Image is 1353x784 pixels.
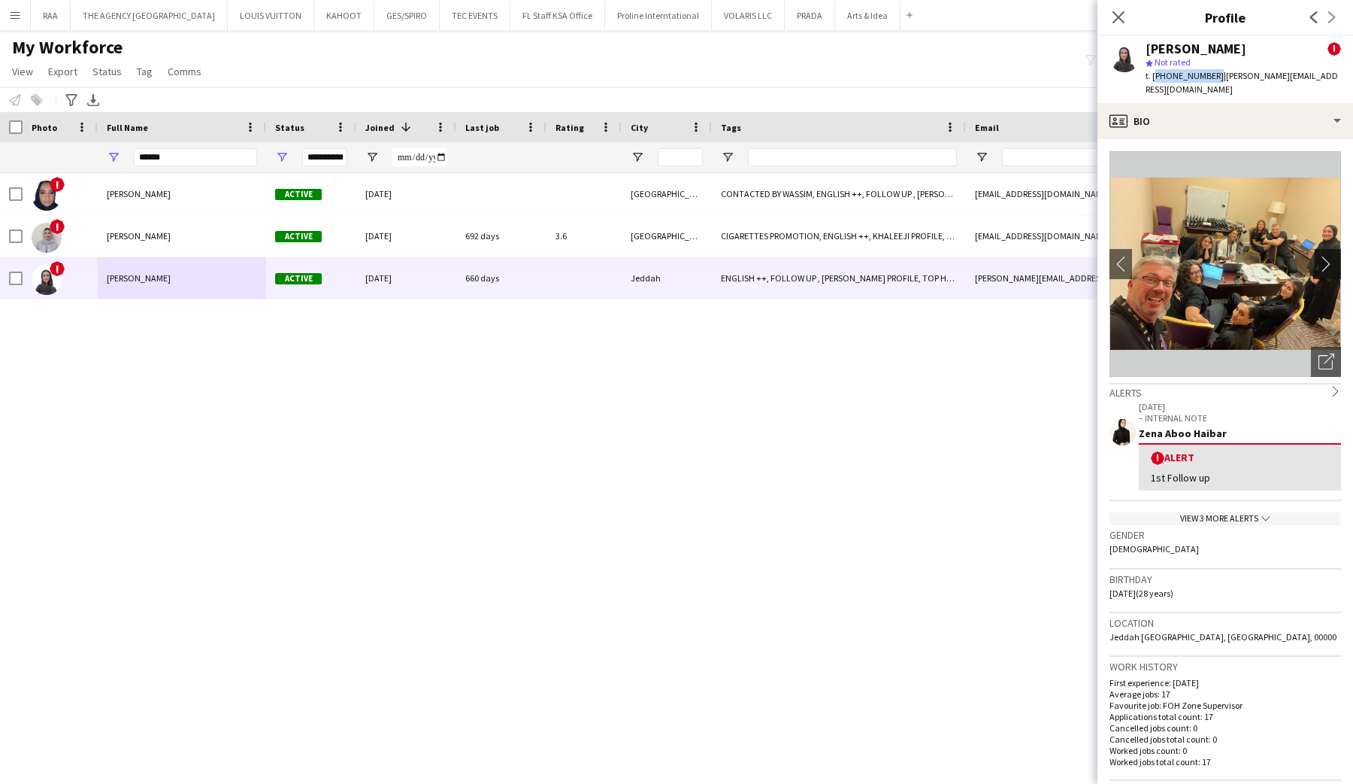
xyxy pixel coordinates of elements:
a: Tag [131,62,159,81]
span: Comms [168,65,201,78]
p: Worked jobs total count: 17 [1109,756,1341,767]
button: LOUIS VUITTON [228,1,314,30]
span: ! [50,219,65,234]
img: Faten Khaleel [32,223,62,253]
span: [PERSON_NAME] [107,188,171,199]
span: Last job [465,122,499,133]
button: VOLARIS LLC [712,1,785,30]
button: RAA [31,1,71,30]
div: 1st Follow up [1151,471,1329,485]
p: Worked jobs count: 0 [1109,745,1341,756]
input: City Filter Input [658,148,703,166]
span: [DEMOGRAPHIC_DATA] [1109,543,1199,555]
button: GES/SPIRO [374,1,440,30]
img: Crew avatar or photo [1109,151,1341,377]
app-action-btn: Advanced filters [62,91,80,109]
img: Faten Alkhameri [32,265,62,295]
div: Jeddah [622,257,712,299]
p: Cancelled jobs count: 0 [1109,722,1341,734]
span: ! [50,177,65,192]
div: Zena Aboo Haibar [1139,427,1341,440]
span: Photo [32,122,57,133]
p: – INTERNAL NOTE [1139,412,1341,424]
span: Rating [555,122,584,133]
input: Email Filter Input [1002,148,1258,166]
button: Open Filter Menu [365,150,379,164]
img: Faten Alalawi [32,181,62,211]
div: 3.6 [546,215,622,257]
span: ! [1151,451,1164,465]
div: [DATE] [356,257,456,299]
a: View [6,62,39,81]
div: [PERSON_NAME] [1146,42,1246,56]
div: [EMAIL_ADDRESS][DOMAIN_NAME] [966,215,1267,257]
button: Open Filter Menu [721,150,734,164]
span: Active [275,231,322,242]
button: Open Filter Menu [631,150,644,164]
span: City [631,122,648,133]
button: KAHOOT [314,1,374,30]
span: My Workforce [12,36,123,59]
div: Open photos pop-in [1311,347,1341,377]
span: [DATE] (28 years) [1109,588,1173,599]
div: 660 days [456,257,546,299]
div: [GEOGRAPHIC_DATA] [622,215,712,257]
div: Alert [1151,451,1329,465]
h3: Birthday [1109,573,1341,586]
app-action-btn: Export XLSX [84,91,102,109]
div: CONTACTED BY WASSIM, ENGLISH ++, FOLLOW UP , [PERSON_NAME] PROFILE, SAUDI NATIONAL, TOP [PERSON_N... [712,173,966,214]
span: | [PERSON_NAME][EMAIL_ADDRESS][DOMAIN_NAME] [1146,70,1338,95]
span: Active [275,189,322,200]
p: Favourite job: FOH Zone Supervisor [1109,700,1341,711]
div: [EMAIL_ADDRESS][DOMAIN_NAME] [966,173,1267,214]
p: [DATE] [1139,401,1341,412]
h3: Location [1109,616,1341,630]
span: Jeddah [GEOGRAPHIC_DATA], [GEOGRAPHIC_DATA], 00000 [1109,631,1336,643]
p: Cancelled jobs total count: 0 [1109,734,1341,745]
input: Joined Filter Input [392,148,447,166]
button: Arts & Idea [835,1,900,30]
span: Tag [137,65,153,78]
span: Status [92,65,122,78]
button: THE AGENCY [GEOGRAPHIC_DATA] [71,1,228,30]
h3: Work history [1109,660,1341,673]
span: [PERSON_NAME] [107,230,171,242]
button: Open Filter Menu [275,150,289,164]
div: [DATE] [356,215,456,257]
div: Bio [1097,103,1353,139]
span: Full Name [107,122,148,133]
div: ENGLISH ++, FOLLOW UP , [PERSON_NAME] PROFILE, TOP HOST/HOSTESS, TOP PROMOTER, TOP [PERSON_NAME] [712,257,966,299]
button: Proline Interntational [605,1,712,30]
button: TEC EVENTS [440,1,510,30]
div: [DATE] [356,173,456,214]
p: Average jobs: 17 [1109,688,1341,700]
span: Joined [365,122,395,133]
h3: Gender [1109,528,1341,542]
p: First experience: [DATE] [1109,677,1341,688]
p: Applications total count: 17 [1109,711,1341,722]
span: ! [1327,42,1341,56]
a: Export [42,62,83,81]
div: CIGARETTES PROMOTION, ENGLISH ++, KHALEEJI PROFILE, TOP HOST/HOSTESS, TOP PROMOTER, TOP [PERSON_N... [712,215,966,257]
span: Not rated [1155,56,1191,68]
span: Tags [721,122,741,133]
a: Comms [162,62,207,81]
div: 692 days [456,215,546,257]
span: Export [48,65,77,78]
div: Alerts [1109,383,1341,400]
h3: Profile [1097,8,1353,27]
button: FL Staff KSA Office [510,1,605,30]
div: [PERSON_NAME][EMAIL_ADDRESS][DOMAIN_NAME] [966,257,1267,299]
span: Email [975,122,999,133]
span: ! [50,261,65,276]
span: [PERSON_NAME] [107,272,171,284]
span: t. [PHONE_NUMBER] [1146,70,1224,81]
div: [GEOGRAPHIC_DATA] [622,173,712,214]
div: View 3 more alerts [1109,512,1341,525]
span: Active [275,273,322,284]
button: PRADA [785,1,835,30]
button: Open Filter Menu [107,150,120,164]
span: View [12,65,33,78]
span: Status [275,122,304,133]
a: Status [86,62,128,81]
